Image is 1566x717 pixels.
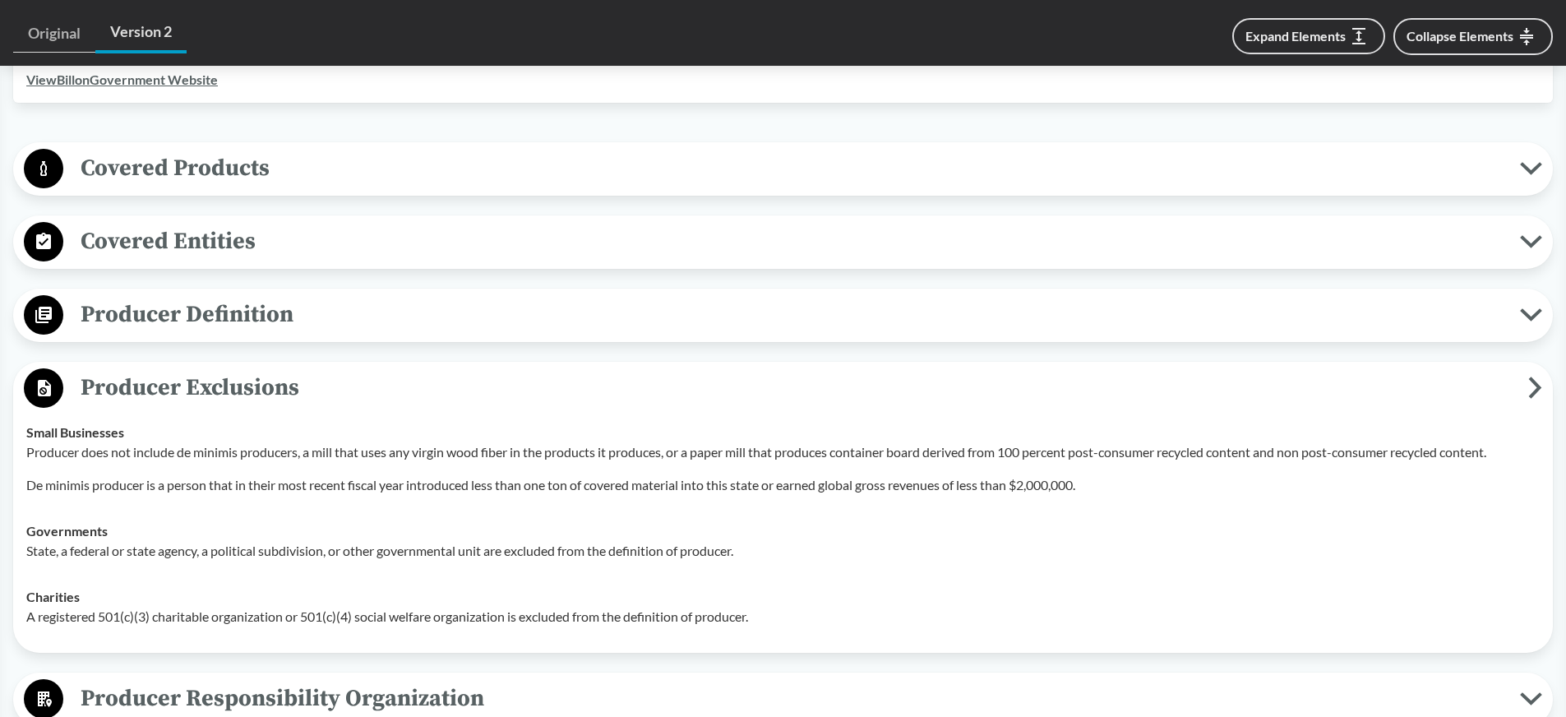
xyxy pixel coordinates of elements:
span: Producer Definition [63,296,1520,333]
a: Version 2 [95,13,187,53]
button: Expand Elements [1232,18,1385,54]
p: Producer does not include de minimis producers, a mill that uses any virgin wood fiber in the pro... [26,442,1540,462]
span: Producer Responsibility Organization [63,680,1520,717]
span: Covered Products [63,150,1520,187]
button: Covered Products [19,148,1547,190]
span: Producer Exclusions [63,369,1528,406]
button: Producer Exclusions [19,368,1547,409]
strong: Governments [26,523,108,539]
strong: Small Businesses [26,424,124,440]
a: Original [13,15,95,53]
button: Producer Definition [19,294,1547,336]
a: ViewBillonGovernment Website [26,72,218,87]
strong: Charities [26,589,80,604]
button: Covered Entities [19,221,1547,263]
span: Covered Entities [63,223,1520,260]
p: De minimis producer is a person that in their most recent fiscal year introduced less than one to... [26,475,1540,495]
button: Collapse Elements [1393,18,1553,55]
p: State, a federal or state agency, a political subdivision, or other governmental unit are exclude... [26,541,1540,561]
p: A registered 501(c)(3) charitable organization or 501(c)(4) social welfare organization is exclud... [26,607,1540,627]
